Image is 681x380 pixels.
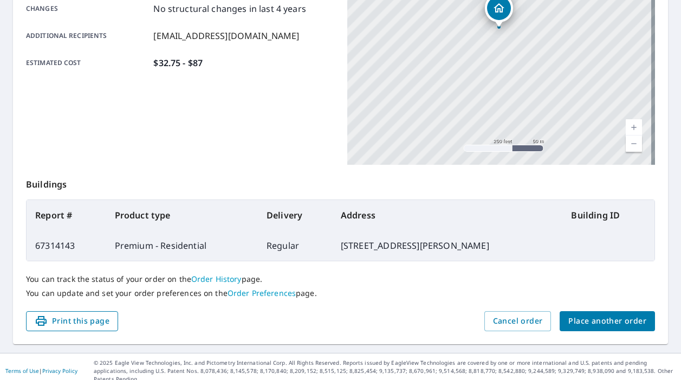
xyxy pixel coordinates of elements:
th: Delivery [258,200,332,230]
span: Cancel order [493,314,543,328]
p: Estimated cost [26,56,149,69]
p: Additional recipients [26,29,149,42]
a: Terms of Use [5,367,39,375]
p: | [5,368,77,374]
a: Current Level 17, Zoom In [626,119,642,136]
span: Print this page [35,314,109,328]
p: $32.75 - $87 [153,56,203,69]
a: Privacy Policy [42,367,77,375]
button: Place another order [560,311,655,331]
td: 67314143 [27,230,106,261]
td: [STREET_ADDRESS][PERSON_NAME] [332,230,563,261]
th: Product type [106,200,258,230]
td: Premium - Residential [106,230,258,261]
span: Place another order [568,314,646,328]
button: Print this page [26,311,118,331]
td: Regular [258,230,332,261]
a: Order Preferences [228,288,296,298]
th: Report # [27,200,106,230]
p: Changes [26,2,149,15]
p: You can update and set your order preferences on the page. [26,288,655,298]
a: Order History [191,274,242,284]
button: Cancel order [484,311,552,331]
a: Current Level 17, Zoom Out [626,136,642,152]
th: Building ID [562,200,654,230]
p: You can track the status of your order on the page. [26,274,655,284]
th: Address [332,200,563,230]
p: No structural changes in last 4 years [153,2,306,15]
p: Buildings [26,165,655,199]
p: [EMAIL_ADDRESS][DOMAIN_NAME] [153,29,299,42]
